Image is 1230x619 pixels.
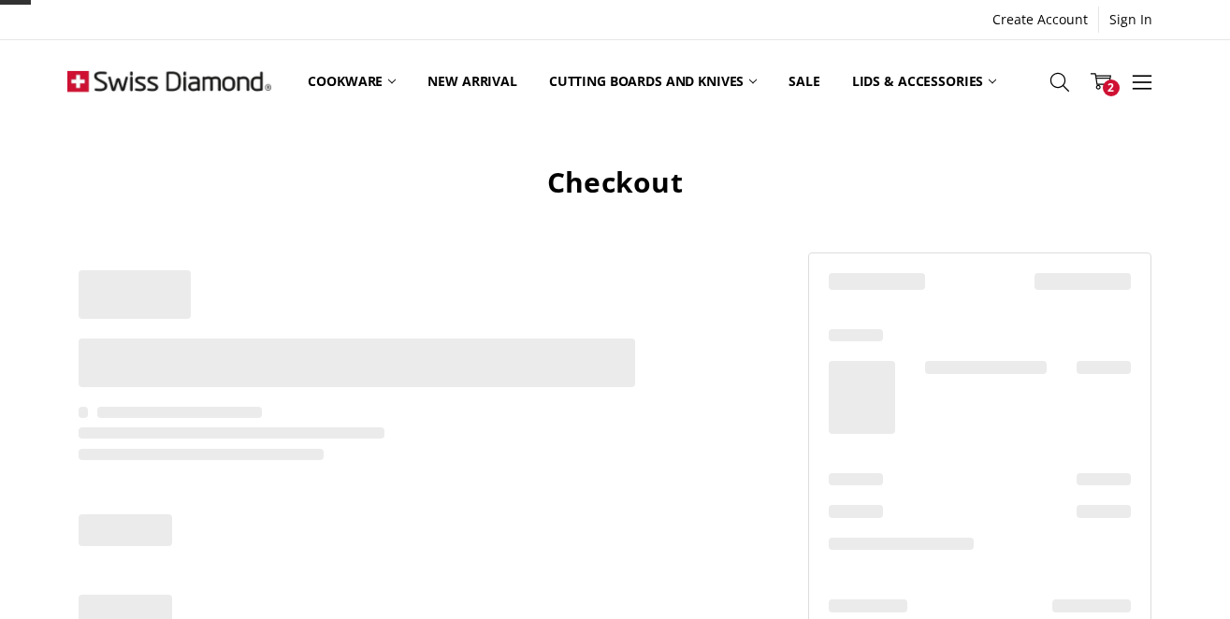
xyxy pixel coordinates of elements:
[1012,40,1125,122] a: Top Sellers
[982,7,1098,33] a: Create Account
[533,40,774,122] a: Cutting boards and knives
[412,40,532,122] a: New arrival
[1103,79,1120,96] span: 2
[67,40,271,122] img: Free Shipping On Every Order
[836,40,1012,122] a: Lids & Accessories
[773,40,835,122] a: Sale
[1099,7,1163,33] a: Sign In
[67,165,1162,200] h1: Checkout
[292,40,412,122] a: Cookware
[1080,58,1121,105] a: 2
